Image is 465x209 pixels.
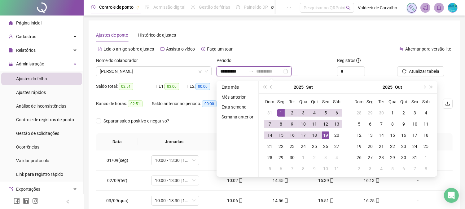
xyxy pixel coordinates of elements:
div: 2 [355,165,363,172]
td: 2025-10-06 [365,118,376,130]
div: 20 [333,131,340,139]
div: 10 [322,165,329,172]
span: Ajustes da folha [16,76,47,81]
div: 15 [277,131,285,139]
div: 29 [366,109,374,117]
div: 2 [288,109,296,117]
td: 2025-09-21 [264,141,275,152]
img: 19474 [448,3,457,12]
span: mobile [329,178,334,183]
button: month panel [395,81,402,93]
div: 11 [311,120,318,128]
td: 2025-09-03 [298,107,309,118]
span: mobile [238,198,243,203]
span: Assista o vídeo [166,47,195,51]
span: Exportações [16,187,40,192]
span: left [66,199,70,204]
span: file-done [145,5,150,9]
td: 2025-09-07 [264,118,275,130]
div: 7 [411,165,419,172]
div: 17 [300,131,307,139]
td: 2025-09-22 [275,141,287,152]
div: 12 [355,131,363,139]
div: 7 [288,165,296,172]
td: 2025-08-31 [264,107,275,118]
div: 1 [389,109,396,117]
div: 13 [333,120,340,128]
span: swap-right [249,69,254,74]
div: 16 [400,131,407,139]
div: HE 1: [156,83,186,90]
span: 10:00 - 13:30 | 14:30 - 16:00 [155,156,195,165]
button: year panel [294,81,304,93]
span: Gestão de férias [199,5,230,10]
span: filter [198,69,202,73]
th: Dom [264,96,275,107]
img: sparkle-icon.fc2bf0ac1784a2077858766a79e2daf3.svg [408,4,415,11]
div: 5 [389,165,396,172]
td: 2025-10-26 [353,152,365,163]
td: 2025-09-24 [298,141,309,152]
div: 26 [322,143,329,150]
span: youtube [160,47,165,51]
div: 16:25 [354,197,389,204]
td: 2025-09-05 [320,107,331,118]
td: 2025-10-02 [309,152,320,163]
div: 27 [366,154,374,161]
td: 2025-10-29 [387,152,398,163]
td: 2025-09-30 [376,107,387,118]
td: 2025-10-11 [420,118,432,130]
span: user-add [9,34,13,39]
th: Sex [409,96,420,107]
th: Sáb [331,96,342,107]
div: Saldo anterior ao período: [152,100,224,107]
span: Atualizar tabela [409,68,439,75]
div: 28 [355,109,363,117]
td: 2025-09-02 [287,107,298,118]
div: 17 [411,131,419,139]
td: 2025-09-23 [287,141,298,152]
td: 2025-10-07 [287,163,298,174]
span: upload [445,101,450,106]
span: 03:00 [165,83,179,90]
div: 14 [378,131,385,139]
div: Saldo total: [96,83,156,90]
div: 3 [300,109,307,117]
div: 2 [311,154,318,161]
td: 2025-10-31 [409,152,420,163]
div: 10 [411,120,419,128]
td: 2025-10-02 [398,107,409,118]
th: Seg [365,96,376,107]
td: 2025-10-08 [298,163,309,174]
span: mobile [329,198,334,203]
th: Ter [287,96,298,107]
span: 02:51 [128,100,143,107]
td: 2025-09-06 [331,107,342,118]
span: 10:00 - 13:30 | 14:30 - 16:00 [155,196,195,205]
span: Gestão de solicitações [16,131,59,136]
td: 2025-10-25 [420,141,432,152]
div: 10:06 [217,197,253,204]
div: Open Intercom Messenger [444,188,459,203]
div: 30 [378,109,385,117]
button: super-next-year [428,81,435,93]
div: 3 [366,165,374,172]
td: 2025-11-08 [420,163,432,174]
span: lock [9,62,13,66]
span: export [9,187,13,191]
div: 5 [355,120,363,128]
button: year panel [383,81,393,93]
div: - [400,197,436,204]
span: swap [399,47,404,51]
div: 4 [422,109,430,117]
li: Este mês [219,83,256,91]
th: Dom [353,96,365,107]
span: Administração [16,61,44,66]
span: KAWANY SOUSA ARAUJO [100,67,208,76]
div: HE 2: [186,83,217,90]
span: Ocorrências [16,145,39,149]
div: 13 [366,131,374,139]
span: Controle de registros de ponto [16,117,74,122]
span: Ajustes rápidos [16,90,46,95]
li: Esta semana [219,103,256,111]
